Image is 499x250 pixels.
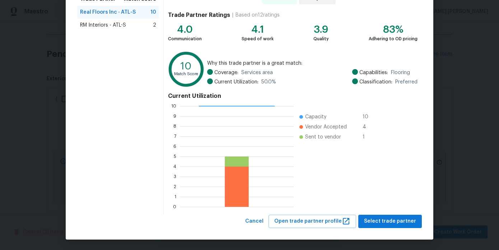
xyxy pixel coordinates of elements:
[391,69,410,76] span: Flooring
[207,60,418,67] span: Why this trade partner is a great match:
[369,35,418,42] div: Adhering to OD pricing
[242,35,274,42] div: Speed of work
[358,215,422,228] button: Select trade partner
[173,164,176,169] text: 4
[168,92,418,100] h4: Current Utilization
[173,124,176,128] text: 8
[369,26,418,33] div: 83%
[214,69,238,76] span: Coverage:
[364,217,416,226] span: Select trade partner
[173,114,176,118] text: 9
[269,215,356,228] button: Open trade partner profile
[173,144,176,149] text: 6
[363,123,374,131] span: 4
[235,12,280,19] div: Based on 12 ratings
[174,185,176,189] text: 2
[274,217,350,226] span: Open trade partner profile
[214,78,258,86] span: Current Utilization:
[241,69,273,76] span: Services area
[305,123,347,131] span: Vendor Accepted
[305,113,326,121] span: Capacity
[174,72,198,76] text: Match Score
[363,113,374,121] span: 10
[363,133,374,141] span: 1
[168,26,202,33] div: 4.0
[80,9,136,16] span: Real Floors Inc - ATL-S
[150,9,156,16] span: 10
[80,22,126,29] span: RM Interiors - ATL-S
[230,12,235,19] div: |
[153,22,156,29] span: 2
[174,195,176,199] text: 1
[181,61,192,71] text: 10
[305,133,341,141] span: Sent to vendor
[171,104,176,108] text: 10
[173,205,176,209] text: 0
[261,78,276,86] span: 50.0 %
[242,26,274,33] div: 4.1
[174,174,176,179] text: 3
[395,78,418,86] span: Preferred
[313,35,329,42] div: Quality
[313,26,329,33] div: 3.9
[168,35,202,42] div: Communication
[359,69,388,76] span: Capabilities:
[242,215,266,228] button: Cancel
[359,78,392,86] span: Classification:
[174,134,176,138] text: 7
[174,154,176,159] text: 5
[168,12,230,19] h4: Trade Partner Ratings
[245,217,264,226] span: Cancel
